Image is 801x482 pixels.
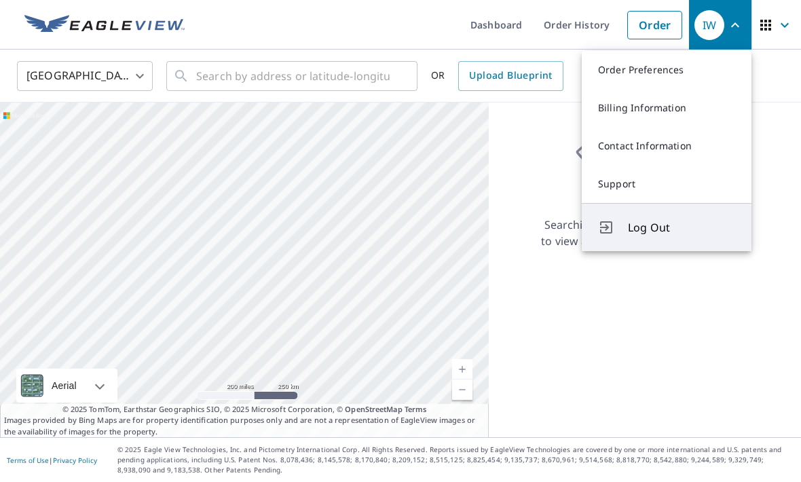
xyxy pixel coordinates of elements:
[24,15,185,35] img: EV Logo
[405,404,427,414] a: Terms
[627,11,682,39] a: Order
[582,165,751,203] a: Support
[582,127,751,165] a: Contact Information
[48,369,81,403] div: Aerial
[17,57,153,95] div: [GEOGRAPHIC_DATA]
[53,456,97,465] a: Privacy Policy
[196,57,390,95] input: Search by address or latitude-longitude
[469,67,552,84] span: Upload Blueprint
[582,203,751,251] button: Log Out
[694,10,724,40] div: IW
[452,379,472,400] a: Current Level 5, Zoom Out
[540,217,722,249] p: Searching for a property address to view a list of available products.
[117,445,794,475] p: © 2025 Eagle View Technologies, Inc. and Pictometry International Corp. All Rights Reserved. Repo...
[16,369,117,403] div: Aerial
[7,456,97,464] p: |
[628,219,735,236] span: Log Out
[7,456,49,465] a: Terms of Use
[431,61,563,91] div: OR
[582,89,751,127] a: Billing Information
[458,61,563,91] a: Upload Blueprint
[582,51,751,89] a: Order Preferences
[62,404,427,415] span: © 2025 TomTom, Earthstar Geographics SIO, © 2025 Microsoft Corporation, ©
[345,404,402,414] a: OpenStreetMap
[452,359,472,379] a: Current Level 5, Zoom In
